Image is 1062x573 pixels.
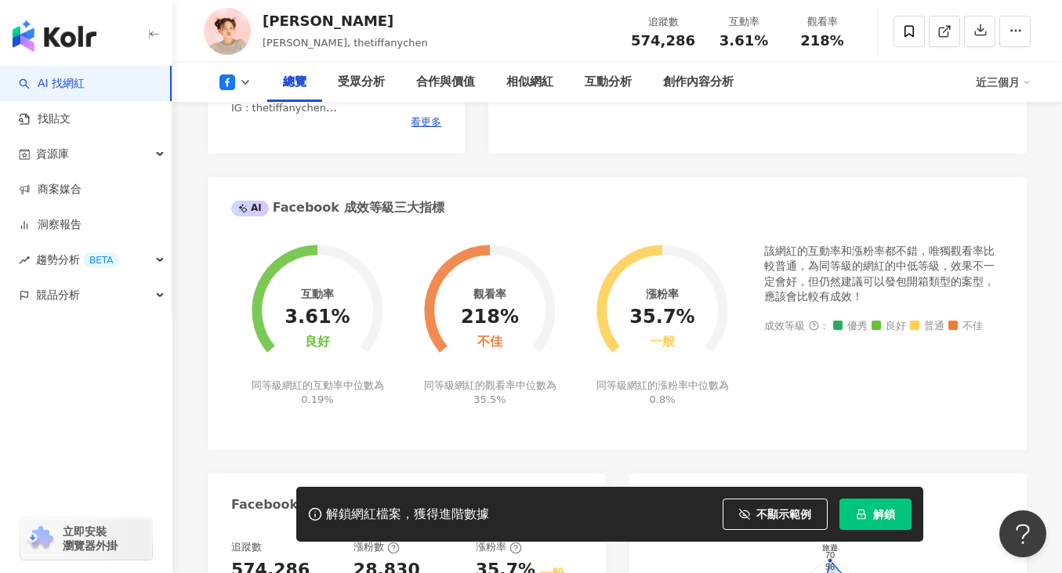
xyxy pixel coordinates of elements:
button: 解鎖 [839,499,912,530]
text: 56 [825,563,834,572]
div: 觀看率 [792,14,852,30]
img: logo [13,20,96,52]
div: 合作與價值 [416,73,475,92]
div: BETA [83,252,119,268]
img: KOL Avatar [204,8,251,55]
a: chrome extension立即安裝 瀏覽器外掛 [20,517,152,560]
img: chrome extension [25,526,56,551]
div: 近三個月 [976,70,1031,95]
div: 互動分析 [585,73,632,92]
div: 漲粉率 [476,540,522,554]
div: 受眾分析 [338,73,385,92]
div: 互動率 [714,14,774,30]
div: 解鎖網紅檔案，獲得進階數據 [326,506,489,523]
span: 0.19% [301,393,333,405]
div: 同等級網紅的觀看率中位數為 [422,379,559,407]
span: lock [856,509,867,520]
div: 成效等級 ： [764,321,1003,332]
div: 同等級網紅的漲粉率中位數為 [594,379,731,407]
div: 同等級網紅的互動率中位數為 [249,379,386,407]
span: 趨勢分析 [36,242,119,277]
span: 35.5% [473,393,506,405]
span: 看更多 [411,115,441,129]
span: rise [19,255,30,266]
div: 漲粉率 [646,288,679,300]
div: 漲粉數 [353,540,400,554]
span: 競品分析 [36,277,80,313]
div: 3.61% [285,306,350,328]
div: AI [231,201,269,216]
span: 優秀 [833,321,868,332]
div: 觀看率 [473,288,506,300]
span: 不顯示範例 [756,508,811,520]
a: searchAI 找網紅 [19,76,85,92]
div: 218% [461,306,519,328]
span: [PERSON_NAME], thetiffanychen [263,37,428,49]
div: 相似網紅 [506,73,553,92]
a: 找貼文 [19,111,71,127]
span: 資源庫 [36,136,69,172]
div: 該網紅的互動率和漲粉率都不錯，唯獨觀看率比較普通，為同等級的網紅的中低等級，效果不一定會好，但仍然建議可以發包開箱類型的案型，應該會比較有成效！ [764,244,1003,305]
div: Facebook 成效等級三大指標 [231,199,444,216]
span: 解鎖 [873,508,895,520]
div: 良好 [305,335,330,350]
span: 良好 [872,321,906,332]
span: 218% [800,33,844,49]
div: 互動率 [301,288,334,300]
div: 創作內容分析 [663,73,734,92]
a: 洞察報告 [19,217,82,233]
div: 追蹤數 [631,14,695,30]
text: 70 [825,550,834,560]
div: 一般 [650,335,675,350]
div: 不佳 [477,335,502,350]
div: [PERSON_NAME] [263,11,428,31]
a: 商案媒合 [19,182,82,198]
span: 0.8% [649,393,675,405]
span: 574,286 [631,32,695,49]
span: 普通 [910,321,944,332]
div: 總覽 [283,73,306,92]
div: 追蹤數 [231,540,262,554]
text: 旅遊 [822,543,838,552]
div: 35.7% [629,306,694,328]
span: 3.61% [719,33,768,49]
button: 不顯示範例 [723,499,828,530]
span: 不佳 [948,321,983,332]
span: 立即安裝 瀏覽器外掛 [63,524,118,553]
